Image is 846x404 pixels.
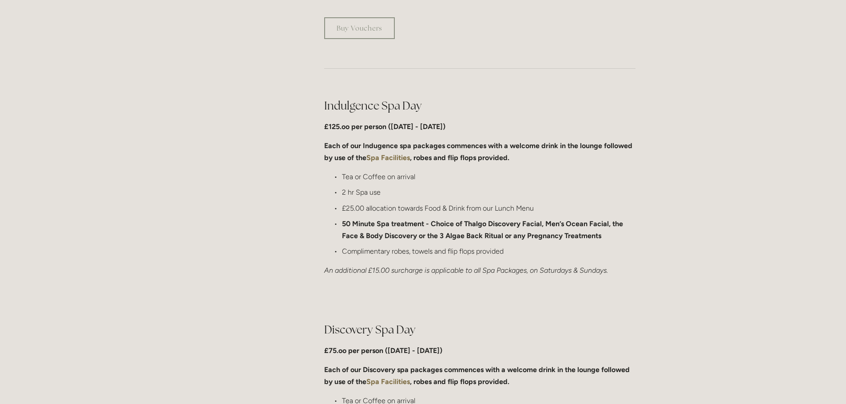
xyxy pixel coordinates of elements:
p: Tea or Coffee on arrival [342,171,635,183]
a: Buy Vouchers [324,17,395,39]
p: £25.00 allocation towards Food & Drink from our Lunch Menu [342,202,635,214]
strong: , robes and flip flops provided. [410,153,509,162]
p: 2 hr Spa use [342,186,635,198]
strong: £125.oo per person ([DATE] - [DATE]) [324,122,445,131]
strong: Each of our Indugence spa packages commences with a welcome drink in the lounge followed by use o... [324,141,634,162]
h2: Discovery Spa Day [324,322,635,337]
p: Complimentary robes, towels and flip flops provided [342,245,635,257]
strong: , robes and flip flops provided. [410,377,509,386]
em: An additional £15.00 surcharge is applicable to all Spa Packages, on Saturdays & Sundays. [324,266,608,275]
strong: 50 Minute Spa treatment - Choice of Thalgo Discovery Facial, Men’s Ocean Facial, the Face & Body ... [342,220,625,240]
a: Spa Facilities [366,377,410,386]
a: Spa Facilities [366,153,410,162]
strong: Each of our Discovery spa packages commences with a welcome drink in the lounge followed by use o... [324,365,632,386]
h2: Indulgence Spa Day [324,98,635,114]
strong: £75.oo per person ([DATE] - [DATE]) [324,346,442,355]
